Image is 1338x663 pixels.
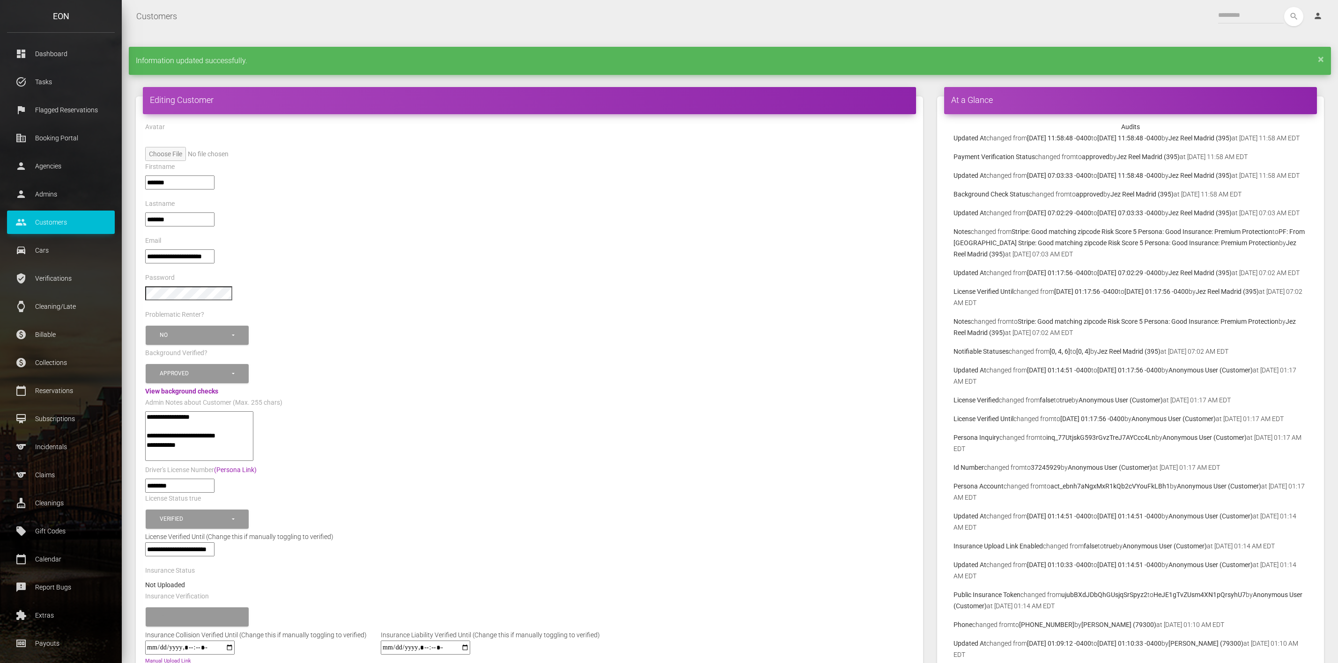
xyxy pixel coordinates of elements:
div: Verified [160,515,230,523]
a: card_membership Subscriptions [7,407,115,430]
p: Report Bugs [14,580,108,594]
p: Calendar [14,552,108,566]
b: [DATE] 01:17:56 -0400 [1060,415,1124,423]
p: changed from to by at [DATE] 01:10 AM EDT [954,619,1308,630]
b: approved [1082,153,1109,160]
a: feedback Report Bugs [7,576,115,599]
a: dashboard Dashboard [7,42,115,66]
b: Anonymous User (Customer) [1123,542,1207,550]
p: Tasks [14,75,108,89]
p: changed from to by at [DATE] 07:02 AM EDT [954,267,1308,278]
a: × [1318,56,1324,62]
label: Email [145,236,161,246]
a: task_alt Tasks [7,70,115,94]
a: people Customers [7,211,115,234]
a: corporate_fare Booking Portal [7,126,115,150]
label: Insurance Verification [145,592,209,601]
b: [DATE] 11:58:48 -0400 [1027,134,1091,142]
a: Customers [136,5,177,28]
b: Updated At [954,640,986,647]
b: [DATE] 07:03:33 -0400 [1097,209,1161,217]
b: HeJE1gTvZUsm4XN1pQrsyhU7 [1153,591,1246,598]
b: [DATE] 01:14:51 -0400 [1097,512,1161,520]
p: changed from to by at [DATE] 07:03 AM EDT [954,207,1308,219]
label: Password [145,273,175,283]
p: changed from to by at [DATE] 01:17 AM EDT [954,364,1308,387]
label: Insurance Status [145,566,195,576]
b: [DATE] 01:14:51 -0400 [1027,512,1091,520]
b: Anonymous User (Customer) [1168,561,1253,568]
b: [DATE] 01:14:51 -0400 [1097,561,1161,568]
b: [DATE] 01:10:33 -0400 [1097,640,1161,647]
div: Insurance Collision Verified Until (Change this if manually toggling to verified) [138,629,374,641]
button: search [1284,7,1303,26]
p: changed from to by at [DATE] 11:58 AM EDT [954,189,1308,200]
div: Information updated successfully. [129,47,1331,75]
h4: At a Glance [951,94,1310,106]
b: [DATE] 01:14:51 -0400 [1027,366,1091,374]
p: Extras [14,608,108,622]
b: Jez Reel Madrid (395) [1196,288,1259,295]
b: act_ebnh7aNgxMxR1kQb2cVYouFkLBh1 [1050,482,1170,490]
b: Updated At [954,134,986,142]
label: Lastname [145,199,175,209]
b: [DATE] 01:17:56 -0400 [1054,288,1118,295]
a: cleaning_services Cleanings [7,491,115,515]
div: Approved [160,370,230,378]
div: License Verified Until (Change this if manually toggling to verified) [138,531,921,542]
p: changed from to by at [DATE] 07:03 AM EDT [954,226,1308,260]
strong: Audits [1121,123,1140,131]
b: Updated At [954,366,986,374]
p: Reservations [14,384,108,398]
a: local_offer Gift Codes [7,519,115,543]
b: Updated At [954,209,986,217]
p: Agencies [14,159,108,173]
p: changed from to by at [DATE] 01:17 AM EDT [954,481,1308,503]
div: No [160,331,230,339]
b: Anonymous User (Customer) [1068,464,1152,471]
b: 37245929 [1031,464,1061,471]
b: Notes [954,318,971,325]
b: true [1104,542,1116,550]
b: Persona Account [954,482,1004,490]
b: Persona Inquiry [954,434,999,441]
b: Id Number [954,464,984,471]
b: Insurance Upload Link Enabled [954,542,1043,550]
b: Notes [954,228,971,235]
b: Public Insurance Token [954,591,1020,598]
p: Billable [14,328,108,342]
b: [PERSON_NAME] (79300) [1081,621,1156,628]
label: Avatar [145,123,165,132]
p: Incidentals [14,440,108,454]
p: changed from to by at [DATE] 01:14 AM EDT [954,559,1308,582]
b: [DATE] 11:58:48 -0400 [1097,172,1161,179]
a: sports Incidentals [7,435,115,459]
p: Cleaning/Late [14,299,108,313]
p: changed from to by at [DATE] 11:58 AM EDT [954,170,1308,181]
b: Updated At [954,172,986,179]
p: changed from to by at [DATE] 07:02 AM EDT [954,316,1308,338]
p: Booking Portal [14,131,108,145]
b: Updated At [954,269,986,277]
strong: Not Uploaded [145,581,185,589]
b: [PHONE_NUMBER] [1019,621,1074,628]
label: Problematic Renter? [145,310,204,320]
label: Background Verified? [145,349,207,358]
b: Payment Verification Status [954,153,1035,160]
p: Cleanings [14,496,108,510]
p: changed from to by at [DATE] 01:14 AM EDT [954,510,1308,533]
b: Jez Reel Madrid (395) [1116,153,1180,160]
p: Customers [14,215,108,229]
p: changed from to by at [DATE] 07:02 AM EDT [954,346,1308,357]
b: License Verified Until [954,288,1013,295]
b: [DATE] 07:03:33 -0400 [1027,172,1091,179]
b: Background Check Status [954,190,1029,198]
b: [DATE] 01:17:56 -0400 [1124,288,1189,295]
p: changed from to by at [DATE] 01:14 AM EDT [954,589,1308,612]
b: Jez Reel Madrid (395) [1168,134,1232,142]
b: true [1060,396,1072,404]
b: Jez Reel Madrid (395) [1168,209,1232,217]
p: changed from to by at [DATE] 11:58 AM EDT [954,151,1308,162]
a: calendar_today Reservations [7,379,115,402]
